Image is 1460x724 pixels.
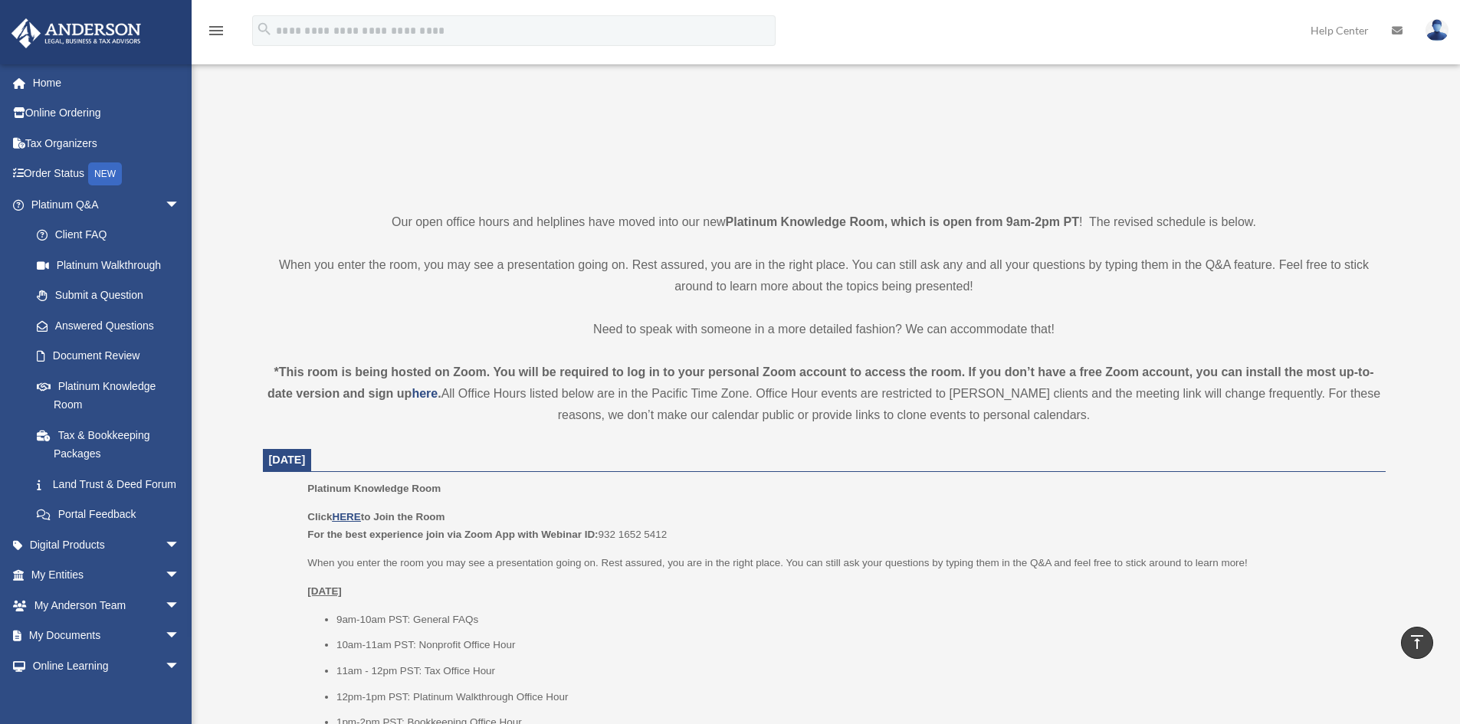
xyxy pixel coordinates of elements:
li: 12pm-1pm PST: Platinum Walkthrough Office Hour [336,688,1375,706]
span: arrow_drop_down [165,529,195,561]
strong: Platinum Knowledge Room, which is open from 9am-2pm PT [726,215,1079,228]
span: arrow_drop_down [165,621,195,652]
a: Online Learningarrow_drop_down [11,650,203,681]
b: Click to Join the Room [307,511,445,523]
a: My Anderson Teamarrow_drop_down [11,590,203,621]
a: Document Review [21,341,203,372]
a: Platinum Q&Aarrow_drop_down [11,189,203,220]
span: [DATE] [269,454,306,466]
i: vertical_align_top [1408,633,1426,651]
i: search [256,21,273,38]
a: menu [207,27,225,40]
li: 9am-10am PST: General FAQs [336,611,1375,629]
a: Submit a Question [21,280,203,311]
li: 10am-11am PST: Nonprofit Office Hour [336,636,1375,654]
p: Our open office hours and helplines have moved into our new ! The revised schedule is below. [263,211,1386,233]
u: [DATE] [307,585,342,597]
strong: *This room is being hosted on Zoom. You will be required to log in to your personal Zoom account ... [267,365,1374,400]
p: Need to speak with someone in a more detailed fashion? We can accommodate that! [263,319,1386,340]
p: 932 1652 5412 [307,508,1374,544]
img: Anderson Advisors Platinum Portal [7,18,146,48]
a: Order StatusNEW [11,159,203,190]
a: Platinum Walkthrough [21,250,203,280]
span: arrow_drop_down [165,650,195,682]
a: Digital Productsarrow_drop_down [11,529,203,560]
i: menu [207,21,225,40]
span: arrow_drop_down [165,189,195,221]
a: Portal Feedback [21,500,203,530]
span: arrow_drop_down [165,590,195,621]
a: here [412,387,438,400]
a: Land Trust & Deed Forum [21,469,203,500]
a: Tax Organizers [11,128,203,159]
a: Platinum Knowledge Room [21,371,195,420]
a: Answered Questions [21,310,203,341]
div: All Office Hours listed below are in the Pacific Time Zone. Office Hour events are restricted to ... [263,362,1386,426]
li: 11am - 12pm PST: Tax Office Hour [336,662,1375,680]
a: Home [11,67,203,98]
img: User Pic [1426,19,1449,41]
a: Client FAQ [21,220,203,251]
span: Platinum Knowledge Room [307,483,441,494]
b: For the best experience join via Zoom App with Webinar ID: [307,529,598,540]
span: arrow_drop_down [165,560,195,591]
div: NEW [88,162,122,185]
a: Tax & Bookkeeping Packages [21,420,203,469]
p: When you enter the room, you may see a presentation going on. Rest assured, you are in the right ... [263,254,1386,297]
a: Online Ordering [11,98,203,129]
a: My Entitiesarrow_drop_down [11,560,203,591]
a: vertical_align_top [1401,627,1433,659]
strong: . [438,387,441,400]
a: My Documentsarrow_drop_down [11,621,203,651]
p: When you enter the room you may see a presentation going on. Rest assured, you are in the right p... [307,554,1374,572]
a: HERE [332,511,360,523]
